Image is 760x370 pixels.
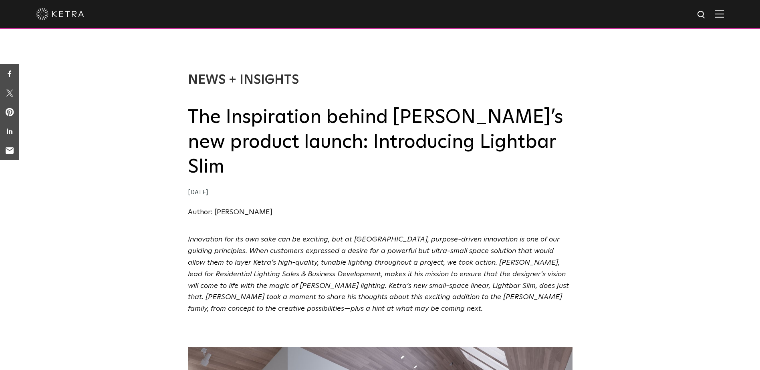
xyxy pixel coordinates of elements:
em: Innovation for its own sake can be exciting, but at [GEOGRAPHIC_DATA], purpose-driven innovation ... [188,236,569,312]
img: ketra-logo-2019-white [36,8,84,20]
a: Author: [PERSON_NAME] [188,209,272,216]
div: [DATE] [188,187,573,199]
img: search icon [697,10,707,20]
a: News + Insights [188,74,299,86]
img: Hamburger%20Nav.svg [715,10,724,18]
h2: The Inspiration behind [PERSON_NAME]’s new product launch: Introducing Lightbar Slim [188,105,573,180]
